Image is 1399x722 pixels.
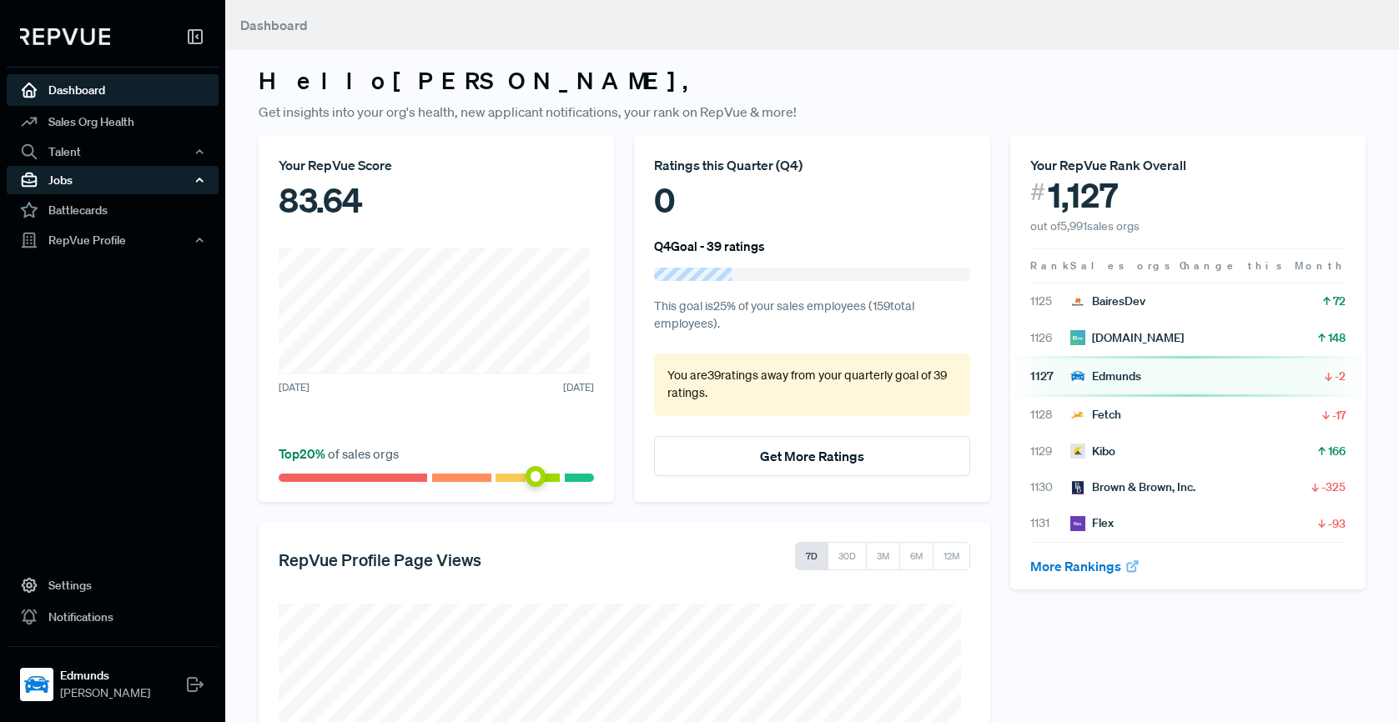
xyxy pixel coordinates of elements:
[828,542,867,570] button: 30D
[7,646,219,709] a: EdmundsEdmunds[PERSON_NAME]
[1335,368,1346,384] span: -2
[1030,479,1070,496] span: 1130
[654,175,969,225] div: 0
[1030,329,1070,347] span: 1126
[1030,175,1045,209] span: #
[1321,479,1346,495] span: -325
[563,380,594,395] span: [DATE]
[1030,558,1140,574] a: More Rankings
[7,74,219,106] a: Dashboard
[899,542,934,570] button: 6M
[1070,368,1141,385] div: Edmunds
[7,106,219,138] a: Sales Org Health
[654,238,765,253] h6: Q4 Goal - 39 ratings
[279,445,328,462] span: Top 20 %
[1070,369,1085,384] img: Edmunds
[1030,514,1070,532] span: 1131
[1070,293,1145,310] div: BairesDev
[1332,407,1346,424] span: -17
[654,298,969,333] p: This goal is 25 % of your sales employees ( 159 total employees).
[259,102,1366,122] p: Get insights into your org's health, new applicant notifications, your rank on RepVue & more!
[1030,368,1070,385] span: 1127
[1070,514,1114,532] div: Flex
[1030,218,1140,233] span: out of 5,991 sales orgs
[20,28,110,45] img: RepVue
[7,194,219,226] a: Battlecards
[60,684,150,702] span: [PERSON_NAME]
[7,166,219,194] button: Jobs
[279,380,309,395] span: [DATE]
[1030,157,1186,173] span: Your RepVue Rank Overall
[795,542,828,570] button: 7D
[23,671,50,698] img: Edmunds
[7,569,219,601] a: Settings
[60,667,150,684] strong: Edmunds
[654,155,969,175] div: Ratings this Quarter ( Q4 )
[1030,293,1070,310] span: 1125
[1180,258,1346,273] span: Change this Month
[7,226,219,254] button: RepVue Profile
[259,67,1366,95] h3: Hello [PERSON_NAME] ,
[933,542,970,570] button: 12M
[1030,406,1070,424] span: 1128
[1328,329,1346,346] span: 148
[667,367,956,403] p: You are 39 ratings away from your quarterly goal of 39 ratings .
[866,542,900,570] button: 3M
[1030,443,1070,460] span: 1129
[1070,443,1115,460] div: Kibo
[654,436,969,476] button: Get More Ratings
[279,155,594,175] div: Your RepVue Score
[279,445,399,462] span: of sales orgs
[1070,330,1085,345] img: ID.me
[1070,329,1184,347] div: [DOMAIN_NAME]
[1070,406,1121,424] div: Fetch
[1070,480,1085,495] img: Brown & Brown, Inc.
[1030,258,1070,273] span: Rank
[1070,408,1085,423] img: Fetch
[1333,293,1346,309] span: 72
[1328,515,1346,532] span: -93
[1070,516,1085,531] img: Flex
[1070,294,1085,309] img: BairesDev
[1070,479,1195,496] div: Brown & Brown, Inc.
[7,138,219,166] button: Talent
[1328,443,1346,459] span: 166
[279,175,594,225] div: 83.64
[279,549,481,569] h5: RepVue Profile Page Views
[240,17,308,33] span: Dashboard
[1070,444,1085,459] img: Kibo
[1048,175,1118,215] span: 1,127
[7,601,219,633] a: Notifications
[1070,258,1173,273] span: Sales orgs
